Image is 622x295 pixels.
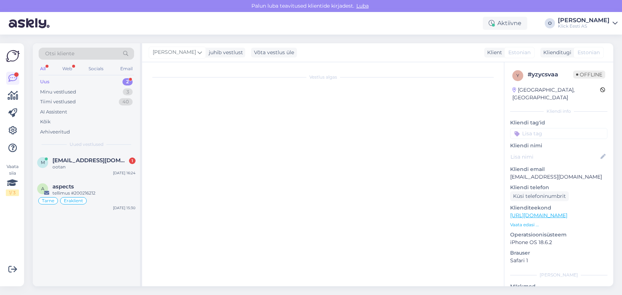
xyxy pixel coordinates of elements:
p: Operatsioonisüsteem [510,231,607,239]
p: Märkmed [510,283,607,290]
div: [DATE] 16:24 [113,170,136,176]
a: [URL][DOMAIN_NAME] [510,212,567,219]
div: ootan [52,164,136,170]
div: O [545,18,555,28]
input: Lisa nimi [510,153,599,161]
div: [DATE] 15:30 [113,205,136,211]
p: Kliendi telefon [510,184,607,191]
div: Web [61,64,74,73]
div: All [39,64,47,73]
div: Uus [40,78,50,85]
div: Tiimi vestlused [40,98,76,105]
div: Klienditugi [540,49,571,56]
p: [EMAIL_ADDRESS][DOMAIN_NAME] [510,173,607,181]
div: 2 [122,78,133,85]
div: Socials [87,64,105,73]
span: aspects [52,183,74,190]
div: 1 [129,158,136,164]
p: Kliendi tag'id [510,119,607,127]
div: Arhiveeritud [40,128,70,136]
input: Lisa tag [510,128,607,139]
div: Küsi telefoninumbrit [510,191,569,201]
div: 1 / 3 [6,190,19,196]
div: Minu vestlused [40,88,76,96]
div: Vestlus algas [149,74,497,80]
span: a [41,186,44,191]
span: Offline [573,71,605,79]
div: Võta vestlus üle [251,48,297,57]
p: Safari 1 [510,257,607,264]
div: juhib vestlust [206,49,243,56]
p: iPhone OS 18.6.2 [510,239,607,246]
span: [PERSON_NAME] [153,48,196,56]
p: Kliendi email [510,166,607,173]
span: Uued vestlused [70,141,103,148]
span: Tarne [42,199,54,203]
div: [PERSON_NAME] [558,17,610,23]
p: Klienditeekond [510,204,607,212]
div: 40 [119,98,133,105]
div: Klick Eesti AS [558,23,610,29]
span: Eraklient [64,199,83,203]
div: [PERSON_NAME] [510,272,607,278]
span: Estonian [508,49,531,56]
div: Klient [484,49,502,56]
a: [PERSON_NAME]Klick Eesti AS [558,17,618,29]
span: y [516,73,519,78]
span: Estonian [578,49,600,56]
div: tellimus #200216212 [52,190,136,196]
div: Vaata siia [6,163,19,196]
p: Vaata edasi ... [510,222,607,228]
div: AI Assistent [40,108,67,116]
div: Kõik [40,118,51,125]
span: merikana4@gmail.com [52,157,128,164]
span: m [41,160,45,165]
span: Otsi kliente [45,50,74,57]
div: Aktiivne [483,17,527,30]
span: Luba [354,3,371,9]
div: 3 [123,88,133,96]
div: # yzycsvaa [528,70,573,79]
div: Email [119,64,134,73]
div: Kliendi info [510,108,607,115]
p: Kliendi nimi [510,142,607,150]
p: Brauser [510,249,607,257]
div: [GEOGRAPHIC_DATA], [GEOGRAPHIC_DATA] [512,86,600,101]
img: Askly Logo [6,49,20,63]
